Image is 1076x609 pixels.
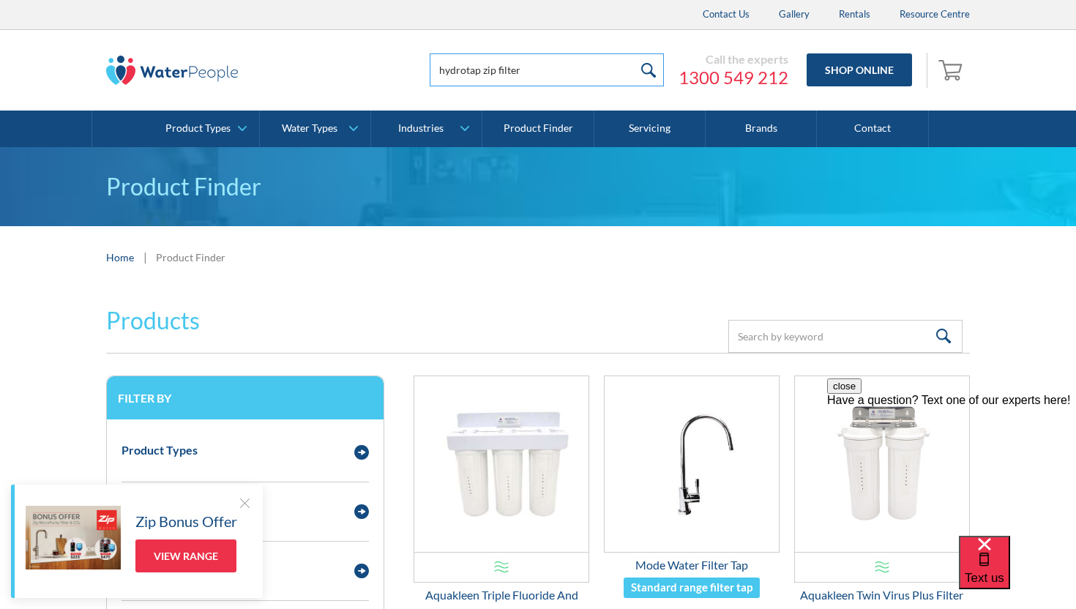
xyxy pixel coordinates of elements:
div: Product Types [122,441,198,459]
iframe: podium webchat widget bubble [959,536,1076,609]
div: Product Types [165,122,231,135]
h5: Zip Bonus Offer [135,510,237,532]
iframe: podium webchat widget prompt [827,378,1076,554]
h2: Products [106,303,200,338]
div: Product Finder [156,250,225,265]
div: | [141,248,149,266]
img: Zip Bonus Offer [26,506,121,569]
a: Home [106,250,134,265]
a: Contact [817,111,928,147]
div: Standard range filter tap [631,579,752,596]
input: Search by keyword [728,320,963,353]
img: Aquakleen Twin Virus Plus Filter System [795,376,969,552]
a: Open empty cart [935,53,970,88]
input: Search products [430,53,664,86]
img: Mode Water Filter Tap [605,376,779,552]
a: View Range [135,539,236,572]
a: Brands [706,111,817,147]
img: The Water People [106,56,238,85]
a: Shop Online [807,53,912,86]
a: Water Types [260,111,370,147]
div: Industries [398,122,444,135]
a: Industries [371,111,482,147]
h1: Product Finder [106,169,970,204]
a: Product Finder [482,111,594,147]
a: 1300 549 212 [679,67,788,89]
h3: Filter by [118,391,373,405]
img: shopping cart [938,58,966,81]
a: Product Types [148,111,258,147]
div: Call the experts [679,52,788,67]
a: Servicing [594,111,706,147]
img: Aquakleen Triple Fluoride And Virus Plus Filter System [414,376,589,552]
div: Water Types [282,122,337,135]
div: Mode Water Filter Tap [604,556,780,574]
a: Mode Water Filter TapMode Water Filter TapStandard range filter tap [604,376,780,599]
